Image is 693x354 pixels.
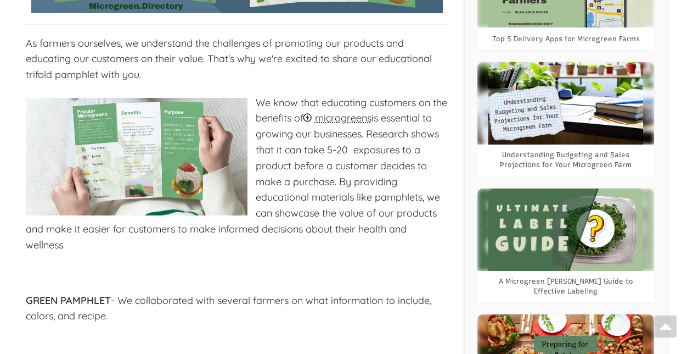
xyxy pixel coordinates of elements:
img: 988034422f1ef620d58f37e1408fbdc9201d682c [26,98,247,215]
a: microgreens [303,112,371,124]
span: We know that educating customers on the benefits of is essential to growing our businesses. Resea... [26,96,447,251]
a: Top 5 Delivery Apps for Microgreen Farms [492,34,640,44]
a: A Microgreen [PERSON_NAME] Guide to Effective Labeling [483,276,649,296]
a: Understanding Budgeting and Sales Projections for Your Microgreen Farm [483,150,649,170]
span: microgreens [315,112,371,124]
strong: GREEN PAMPHLET [26,294,111,307]
span: As farmers ourselves, we understand the challenges of promoting our products and educating our cu... [26,37,432,81]
img: A Microgreen Farmer’s Guide to Effective Labeling [488,189,643,271]
span: - We collaborated with several farmers on what information to include, colors, and recipe. [26,294,431,323]
img: Understanding Budgeting and Sales Projections for Your Microgreen Farm [488,62,643,145]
